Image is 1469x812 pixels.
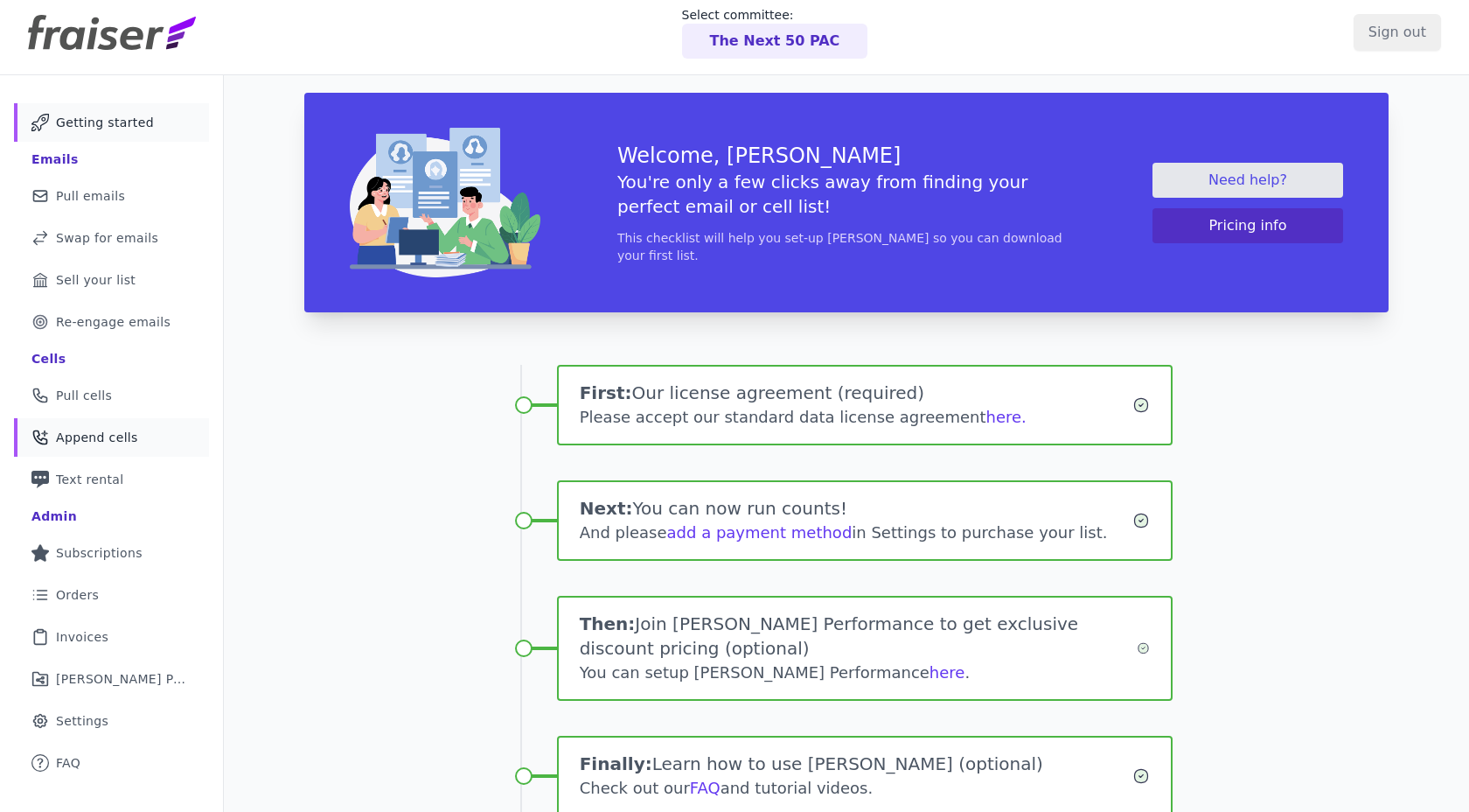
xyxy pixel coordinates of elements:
a: add a payment method [667,523,853,542]
img: img [350,128,540,277]
span: Pull emails [56,187,125,205]
p: Select committee: [682,6,868,24]
h1: Join [PERSON_NAME] Performance to get exclusive discount pricing (optional) [580,612,1137,661]
p: The Next 50 PAC [710,31,840,52]
span: Orders [56,586,99,604]
a: Select committee: The Next 50 PAC [682,6,868,59]
span: Pull cells [56,387,112,404]
span: Getting started [56,114,154,131]
div: Check out our and tutorial videos. [580,776,1133,801]
span: Settings [56,712,108,730]
div: Please accept our standard data license agreement [580,405,1133,430]
span: Append cells [56,429,138,446]
img: Fraiser Logo [28,15,196,50]
span: [PERSON_NAME] Performance [56,670,188,688]
p: This checklist will help you set-up [PERSON_NAME] so you can download your first list. [617,229,1076,264]
div: Emails [31,150,79,168]
span: Invoices [56,628,108,646]
a: Subscriptions [14,534,209,572]
div: Cells [31,350,66,367]
span: Then: [580,613,636,634]
a: Text rental [14,460,209,499]
div: You can setup [PERSON_NAME] Performance . [580,661,1137,685]
h5: You're only a few clicks away from finding your perfect email or cell list! [617,170,1076,219]
span: Swap for emails [56,229,158,247]
span: Re-engage emails [56,313,171,331]
span: FAQ [56,754,80,772]
button: Pricing info [1152,208,1343,243]
a: Settings [14,702,209,740]
a: Append cells [14,418,209,457]
a: Sell your list [14,261,209,299]
a: FAQ [14,744,209,782]
span: Subscriptions [56,544,143,562]
a: Invoices [14,618,209,656]
span: Sell your list [56,271,136,289]
a: Need help? [1152,163,1343,198]
a: Swap for emails [14,219,209,257]
a: Re-engage emails [14,303,209,341]
span: Finally: [580,753,652,774]
a: here [929,663,965,682]
div: And please in Settings to purchase your list. [580,521,1133,545]
h1: Our license agreement (required) [580,381,1133,405]
div: Admin [31,507,77,525]
a: Pull emails [14,177,209,215]
span: First: [580,382,632,403]
a: Orders [14,576,209,614]
h1: You can now run counts! [580,496,1133,521]
h3: Welcome, [PERSON_NAME] [617,142,1076,170]
h1: Learn how to use [PERSON_NAME] (optional) [580,752,1133,776]
a: Pull cells [14,376,209,415]
a: [PERSON_NAME] Performance [14,660,209,698]
a: Getting started [14,103,209,142]
input: Sign out [1354,14,1441,51]
span: Text rental [56,471,124,488]
a: FAQ [690,779,721,797]
span: Next: [580,498,633,519]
